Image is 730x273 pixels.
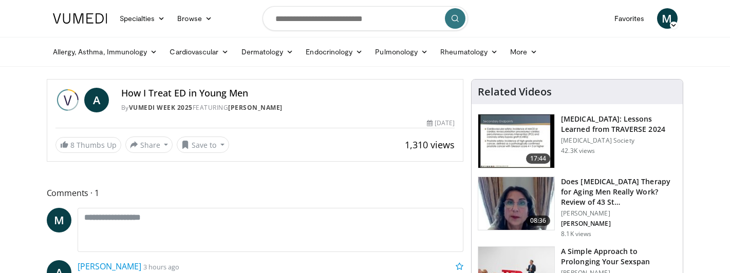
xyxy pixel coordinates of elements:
h4: How I Treat ED in Young Men [121,88,455,99]
a: 8 Thumbs Up [55,137,121,153]
a: More [504,42,544,62]
p: [PERSON_NAME] [561,220,677,228]
a: [PERSON_NAME] [228,103,283,112]
button: Share [125,136,173,153]
span: 17:44 [526,153,551,164]
a: Vumedi Week 2025 [129,103,193,112]
p: [MEDICAL_DATA] Society [561,136,677,145]
a: M [47,208,71,232]
img: 1317c62a-2f0d-4360-bee0-b1bff80fed3c.150x105_q85_crop-smart_upscale.jpg [478,114,554,168]
h4: Related Videos [478,86,552,98]
h3: [MEDICAL_DATA]: Lessons Learned from TRAVERSE 2024 [561,114,677,134]
a: Specialties [114,8,172,29]
img: 4d4bce34-7cbb-4531-8d0c-5308a71d9d6c.150x105_q85_crop-smart_upscale.jpg [478,177,554,230]
a: Allergy, Asthma, Immunology [47,42,164,62]
a: 17:44 [MEDICAL_DATA]: Lessons Learned from TRAVERSE 2024 [MEDICAL_DATA] Society 42.3K views [478,114,677,168]
a: M [657,8,678,29]
a: A [84,88,109,112]
a: 08:36 Does [MEDICAL_DATA] Therapy for Aging Men Really Work? Review of 43 St… [PERSON_NAME] [PERS... [478,177,677,238]
a: Cardiovascular [163,42,235,62]
a: Rheumatology [434,42,504,62]
a: Endocrinology [300,42,369,62]
span: 8 [70,140,74,150]
small: 3 hours ago [143,262,179,271]
h3: Does [MEDICAL_DATA] Therapy for Aging Men Really Work? Review of 43 St… [561,177,677,207]
p: 8.1K views [561,230,591,238]
div: [DATE] [427,119,455,128]
span: 1,310 views [405,139,455,151]
input: Search topics, interventions [263,6,468,31]
a: [PERSON_NAME] [78,261,141,272]
button: Save to [177,136,229,153]
h3: A Simple Approach to Prolonging Your Sexspan [561,246,677,267]
span: 08:36 [526,216,551,226]
img: Vumedi Week 2025 [55,88,80,112]
a: Favorites [608,8,651,29]
p: [PERSON_NAME] [561,209,677,218]
div: By FEATURING [121,103,455,112]
img: VuMedi Logo [53,13,107,24]
a: Dermatology [235,42,300,62]
span: Comments 1 [47,186,464,200]
p: 42.3K views [561,147,595,155]
a: Browse [171,8,218,29]
a: Pulmonology [369,42,434,62]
